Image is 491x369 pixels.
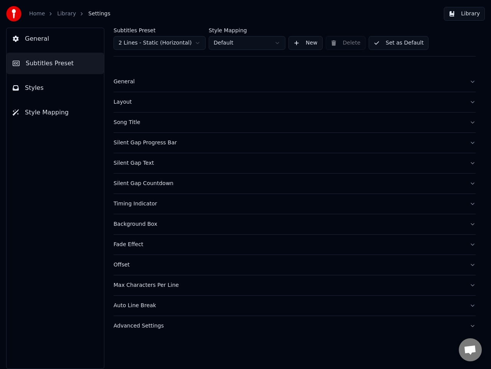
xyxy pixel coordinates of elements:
[7,53,104,74] button: Subtitles Preset
[114,241,463,248] div: Fade Effect
[114,133,476,153] button: Silent Gap Progress Bar
[114,316,476,336] button: Advanced Settings
[114,214,476,234] button: Background Box
[114,28,206,33] label: Subtitles Preset
[114,98,463,106] div: Layout
[114,322,463,330] div: Advanced Settings
[114,72,476,92] button: General
[88,10,110,18] span: Settings
[6,6,21,22] img: youka
[25,34,49,43] span: General
[459,338,482,361] div: Open chat
[114,180,463,187] div: Silent Gap Countdown
[114,235,476,255] button: Fade Effect
[114,113,476,132] button: Song Title
[7,102,104,123] button: Style Mapping
[444,7,485,21] button: Library
[114,200,463,208] div: Timing Indicator
[114,119,463,126] div: Song Title
[114,194,476,214] button: Timing Indicator
[369,36,429,50] button: Set as Default
[114,261,463,269] div: Offset
[7,28,104,50] button: General
[114,275,476,295] button: Max Characters Per Line
[209,28,285,33] label: Style Mapping
[29,10,45,18] a: Home
[7,77,104,99] button: Styles
[114,78,463,86] div: General
[114,220,463,228] div: Background Box
[114,92,476,112] button: Layout
[288,36,323,50] button: New
[114,174,476,194] button: Silent Gap Countdown
[114,153,476,173] button: Silent Gap Text
[114,281,463,289] div: Max Characters Per Line
[26,59,74,68] span: Subtitles Preset
[25,108,69,117] span: Style Mapping
[114,302,463,309] div: Auto Line Break
[25,83,44,93] span: Styles
[57,10,76,18] a: Library
[114,159,463,167] div: Silent Gap Text
[114,139,463,147] div: Silent Gap Progress Bar
[29,10,110,18] nav: breadcrumb
[114,255,476,275] button: Offset
[114,296,476,316] button: Auto Line Break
